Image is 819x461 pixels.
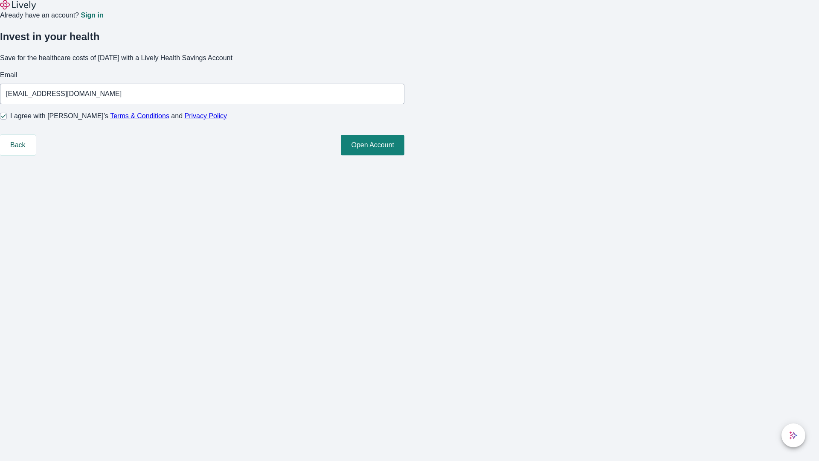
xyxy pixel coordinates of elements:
a: Privacy Policy [185,112,227,120]
a: Sign in [81,12,103,19]
button: chat [781,423,805,447]
svg: Lively AI Assistant [789,431,798,440]
button: Open Account [341,135,404,155]
a: Terms & Conditions [110,112,169,120]
span: I agree with [PERSON_NAME]’s and [10,111,227,121]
